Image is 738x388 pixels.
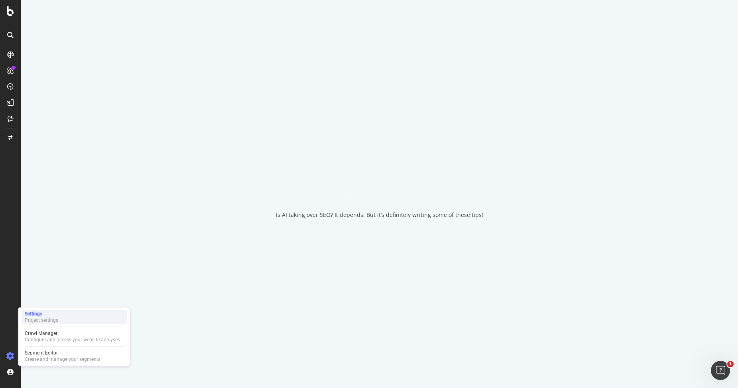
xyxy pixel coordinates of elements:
[22,310,127,324] a: SettingsProject settings
[22,329,127,344] a: Crawl ManagerConfigure and access your website analyses
[727,361,734,367] span: 1
[25,311,58,317] div: Settings
[276,211,483,219] div: Is AI taking over SEO? It depends. But it’s definitely writing some of these tips!
[22,349,127,363] a: Segment EditorCreate and manage your segments
[351,169,408,198] div: animation
[25,330,120,337] div: Crawl Manager
[25,337,120,343] div: Configure and access your website analyses
[25,350,100,356] div: Segment Editor
[711,361,730,380] iframe: Intercom live chat
[25,356,100,362] div: Create and manage your segments
[25,317,58,323] div: Project settings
